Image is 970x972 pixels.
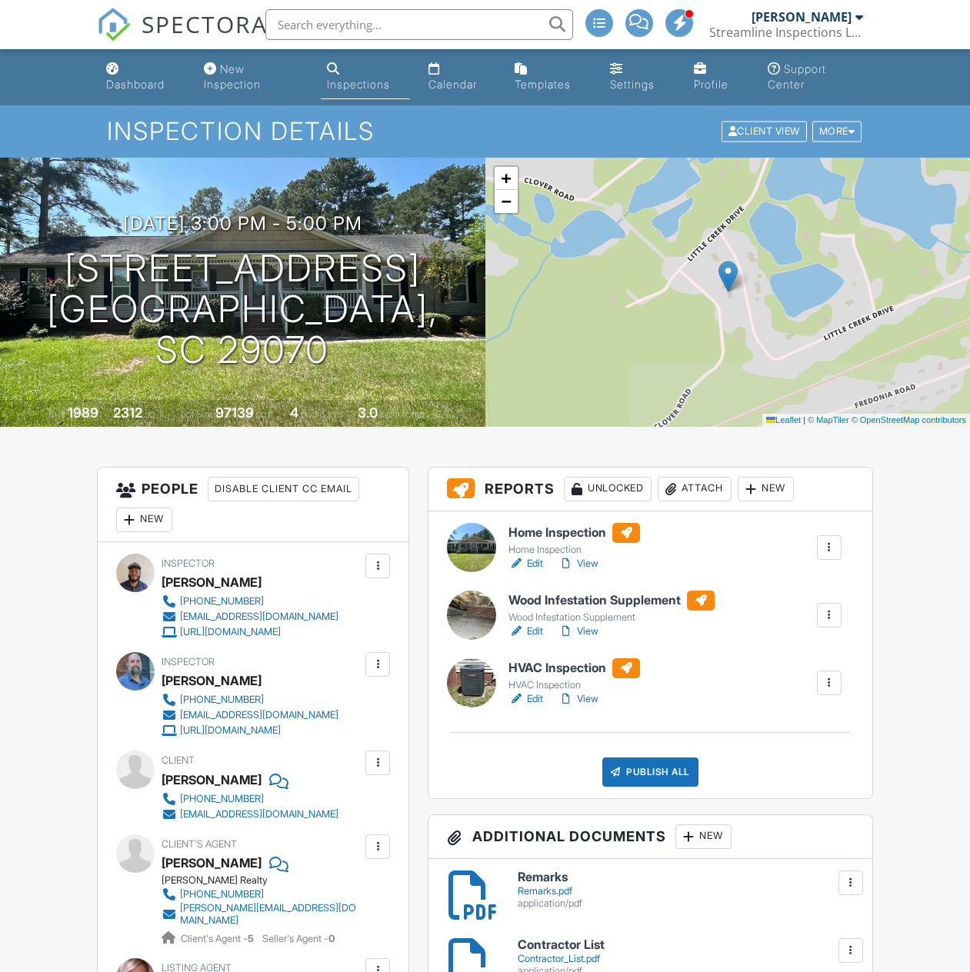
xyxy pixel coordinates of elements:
[162,571,262,594] div: [PERSON_NAME]
[327,78,390,91] div: Inspections
[162,609,338,624] a: [EMAIL_ADDRESS][DOMAIN_NAME]
[97,8,131,42] img: The Best Home Inspection Software - Spectora
[106,78,165,91] div: Dashboard
[290,404,298,421] div: 4
[518,870,853,884] h6: Remarks
[564,477,652,501] div: Unlocked
[812,121,862,142] div: More
[428,78,477,91] div: Calendar
[180,611,338,623] div: [EMAIL_ADDRESS][DOMAIN_NAME]
[718,261,738,292] img: Marker
[162,902,362,927] a: [PERSON_NAME][EMAIL_ADDRESS][DOMAIN_NAME]
[180,709,338,721] div: [EMAIL_ADDRESS][DOMAIN_NAME]
[380,408,424,420] span: bathrooms
[162,838,237,850] span: Client's Agent
[852,415,966,424] a: © OpenStreetMap contributors
[508,55,592,99] a: Templates
[518,938,853,952] h6: Contractor List
[675,824,732,849] div: New
[766,415,801,424] a: Leaflet
[97,21,268,53] a: SPECTORA
[180,808,338,821] div: [EMAIL_ADDRESS][DOMAIN_NAME]
[262,933,335,944] span: Seller's Agent -
[709,25,863,40] div: Streamline Inspections LLC
[162,692,338,707] a: [PHONE_NUMBER]
[162,707,338,723] a: [EMAIL_ADDRESS][DOMAIN_NAME]
[198,55,308,99] a: New Inspection
[808,415,849,424] a: © MapTiler
[180,694,264,706] div: [PHONE_NUMBER]
[180,626,281,638] div: [URL][DOMAIN_NAME]
[162,887,362,902] a: [PHONE_NUMBER]
[610,78,655,91] div: Settings
[501,168,511,188] span: +
[256,408,275,420] span: sq.ft.
[100,55,185,99] a: Dashboard
[180,595,264,607] div: [PHONE_NUMBER]
[428,815,872,859] h3: Additional Documents
[722,121,807,142] div: Client View
[508,591,715,611] h6: Wood Infestation Supplement
[508,544,640,556] div: Home Inspection
[501,191,511,211] span: −
[518,885,853,897] div: Remarks.pdf
[558,624,598,639] a: View
[422,55,496,99] a: Calendar
[301,408,343,420] span: bedrooms
[508,523,640,557] a: Home Inspection Home Inspection
[142,8,268,40] span: SPECTORA
[518,870,853,910] a: Remarks Remarks.pdf application/pdf
[508,658,640,692] a: HVAC Inspection HVAC Inspection
[558,556,598,571] a: View
[162,594,338,609] a: [PHONE_NUMBER]
[204,62,261,91] div: New Inspection
[518,897,853,910] div: application/pdf
[145,408,166,420] span: sq. ft.
[328,933,335,944] strong: 0
[162,624,338,640] a: [URL][DOMAIN_NAME]
[265,9,573,40] input: Search everything...
[208,477,359,501] div: Disable Client CC Email
[248,933,254,944] strong: 5
[215,404,254,421] div: 97139
[738,477,794,501] div: New
[752,9,852,25] div: [PERSON_NAME]
[558,691,598,707] a: View
[688,55,749,99] a: Company Profile
[180,793,264,805] div: [PHONE_NUMBER]
[508,611,715,624] div: Wood Infestation Supplement
[180,902,362,927] div: [PERSON_NAME][EMAIL_ADDRESS][DOMAIN_NAME]
[162,723,338,738] a: [URL][DOMAIN_NAME]
[508,523,640,543] h6: Home Inspection
[162,851,262,874] a: [PERSON_NAME]
[658,477,732,501] div: Attach
[180,888,264,900] div: [PHONE_NUMBER]
[162,874,374,887] div: [PERSON_NAME] Realty
[762,55,870,99] a: Support Center
[180,724,281,737] div: [URL][DOMAIN_NAME]
[181,933,256,944] span: Client's Agent -
[162,807,338,822] a: [EMAIL_ADDRESS][DOMAIN_NAME]
[107,118,863,145] h1: Inspection Details
[768,62,826,91] div: Support Center
[321,55,410,99] a: Inspections
[495,190,518,213] a: Zoom out
[123,213,362,234] h3: [DATE] 3:00 pm - 5:00 pm
[515,78,571,91] div: Templates
[162,768,262,791] div: [PERSON_NAME]
[508,691,543,707] a: Edit
[162,791,338,807] a: [PHONE_NUMBER]
[25,248,461,370] h1: [STREET_ADDRESS] [GEOGRAPHIC_DATA], SC 29070
[508,624,543,639] a: Edit
[358,404,378,421] div: 3.0
[48,408,65,420] span: Built
[181,408,213,420] span: Lot Size
[162,558,215,569] span: Inspector
[68,404,98,421] div: 1989
[694,78,728,91] div: Profile
[162,754,195,766] span: Client
[113,404,142,421] div: 2312
[604,55,675,99] a: Settings
[428,468,872,511] h3: Reports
